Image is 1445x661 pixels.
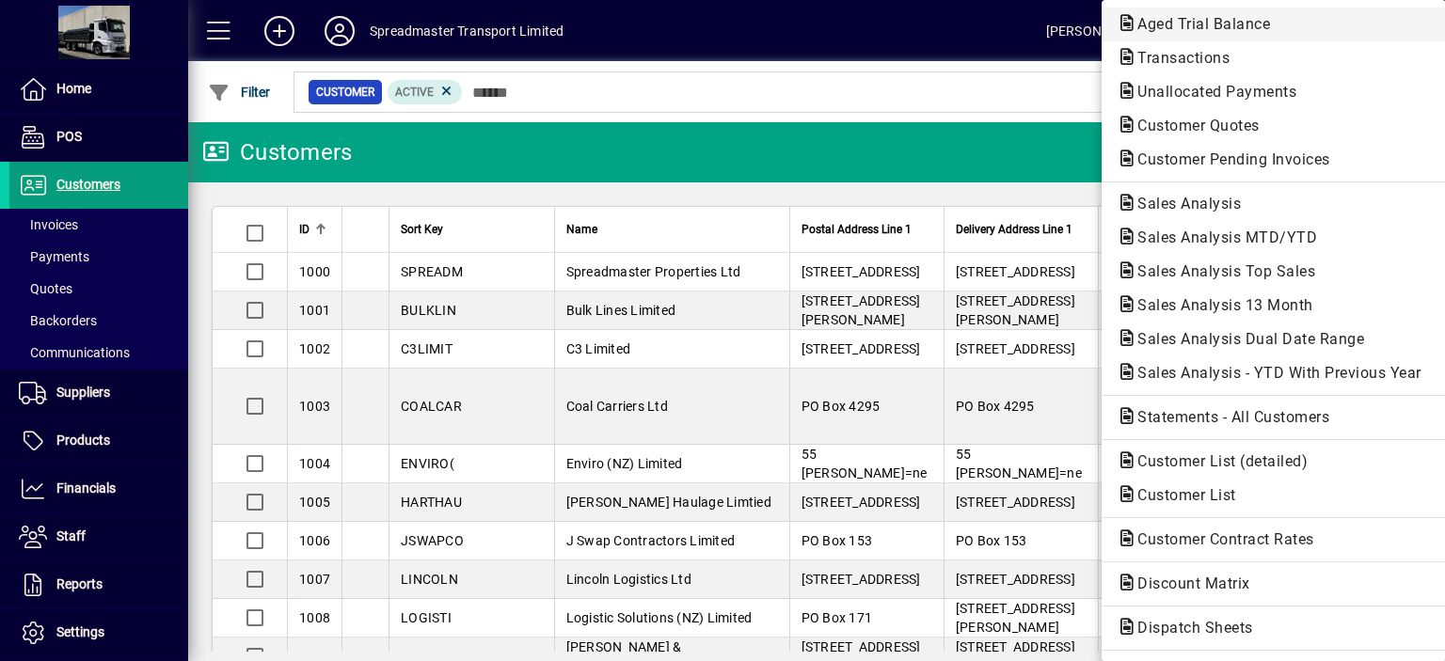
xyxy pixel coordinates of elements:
[1117,619,1262,637] span: Dispatch Sheets
[1117,296,1323,314] span: Sales Analysis 13 Month
[1117,83,1306,101] span: Unallocated Payments
[1117,530,1324,548] span: Customer Contract Rates
[1117,15,1279,33] span: Aged Trial Balance
[1117,408,1339,426] span: Statements - All Customers
[1117,364,1431,382] span: Sales Analysis - YTD With Previous Year
[1117,228,1326,246] span: Sales Analysis MTD/YTD
[1117,117,1269,134] span: Customer Quotes
[1117,262,1325,280] span: Sales Analysis Top Sales
[1117,49,1239,67] span: Transactions
[1117,330,1374,348] span: Sales Analysis Dual Date Range
[1117,452,1317,470] span: Customer List (detailed)
[1117,195,1250,212] span: Sales Analysis
[1117,150,1340,168] span: Customer Pending Invoices
[1117,486,1246,504] span: Customer List
[1117,574,1260,592] span: Discount Matrix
